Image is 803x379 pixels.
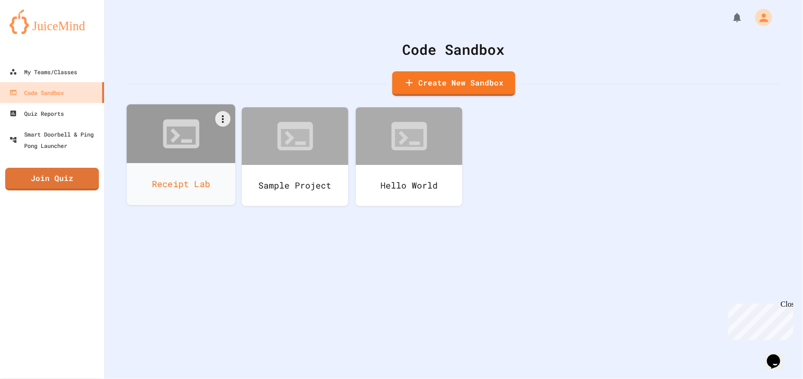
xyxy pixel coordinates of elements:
[392,71,515,96] a: Create New Sandbox
[724,300,794,340] iframe: chat widget
[356,165,462,206] div: Hello World
[5,168,99,190] a: Join Quiz
[242,165,348,206] div: Sample Project
[9,9,95,34] img: logo-orange.svg
[9,129,100,151] div: Smart Doorbell & Ping Pong Launcher
[763,341,794,370] iframe: chat widget
[9,87,64,98] div: Code Sandbox
[9,108,64,119] div: Quiz Reports
[714,9,745,26] div: My Notifications
[356,107,462,206] a: Hello World
[242,107,348,206] a: Sample Project
[4,4,65,60] div: Chat with us now!Close
[128,39,779,60] div: Code Sandbox
[9,66,77,78] div: My Teams/Classes
[127,163,236,205] div: Receipt Lab
[127,104,236,205] a: Receipt Lab
[745,7,775,28] div: My Account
